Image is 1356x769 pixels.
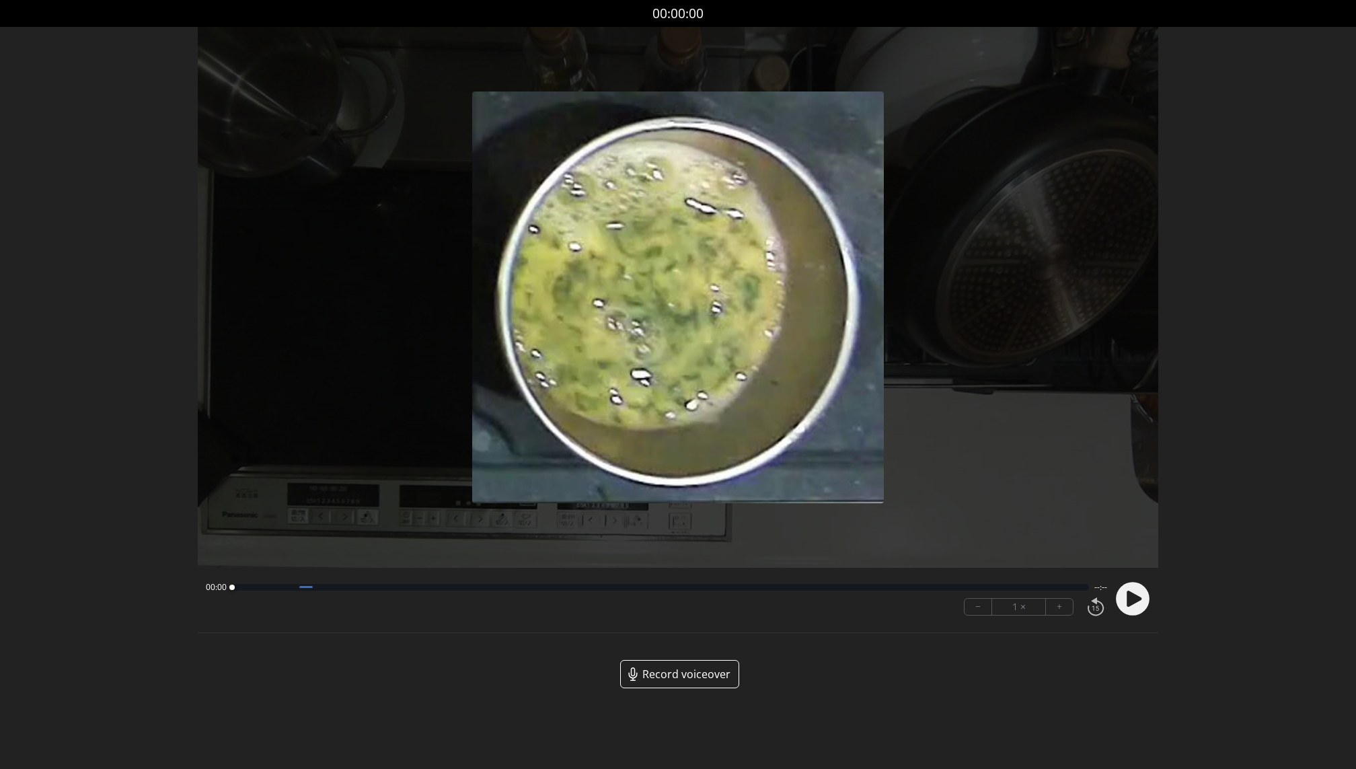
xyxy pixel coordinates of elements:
img: Poster Image [472,91,884,503]
button: + [1046,599,1073,615]
a: Record voiceover [620,660,739,688]
span: Record voiceover [642,666,730,682]
a: 00:00:00 [652,4,704,24]
div: 1 × [992,599,1046,615]
span: 00:00 [206,582,227,593]
span: --:-- [1094,582,1107,593]
button: − [965,599,992,615]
